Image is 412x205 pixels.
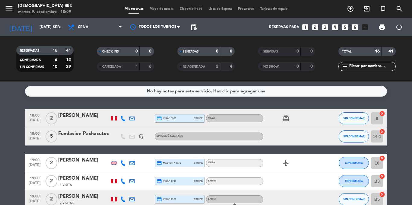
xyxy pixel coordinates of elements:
[395,24,403,31] i: power_settings_new
[339,175,369,187] button: CONFIRMADA
[58,156,109,164] div: [PERSON_NAME]
[296,64,299,69] strong: 0
[46,130,57,143] span: 5
[122,7,147,11] span: Mis reservas
[135,64,138,69] strong: 1
[183,65,205,68] span: RE AGENDADA
[310,64,314,69] strong: 0
[58,175,109,182] div: [PERSON_NAME]
[282,159,290,167] i: airplanemode_active
[102,50,119,53] span: CHECK INS
[331,23,339,31] i: looks_4
[363,5,370,12] i: exit_to_app
[375,49,380,53] strong: 16
[339,157,369,169] button: CONFIRMADA
[52,48,57,53] strong: 16
[147,88,265,95] div: No hay notas para este servicio. Haz clic para agregar una
[46,175,57,187] span: 2
[157,116,162,121] i: credit_card
[157,197,176,202] span: visa * 2923
[56,24,63,31] i: arrow_drop_down
[339,112,369,124] button: SIN CONFIRMAR
[396,5,403,12] i: search
[379,129,385,135] i: cancel
[282,115,290,122] i: card_giftcard
[52,65,57,69] strong: 10
[157,135,183,137] span: Sin menú asignado
[321,23,329,31] i: looks_3
[269,25,299,29] span: Reservas para
[58,112,109,120] div: [PERSON_NAME]
[361,23,369,31] i: add_box
[157,178,176,184] span: visa * 1738
[58,130,109,138] div: Fundacion Pachacutec
[58,193,109,200] div: [PERSON_NAME]
[208,198,216,200] span: Barra
[379,173,385,179] i: cancel
[379,5,387,12] i: turned_in_not
[208,180,216,182] span: Barra
[263,50,278,53] span: SERVIDAS
[343,117,365,120] span: SIN CONFIRMAR
[66,48,72,53] strong: 41
[66,58,72,62] strong: 12
[20,66,44,69] span: SIN CONFIRMAR
[157,116,176,121] span: visa * 5369
[349,63,395,70] input: Filtrar por nombre...
[194,179,203,183] span: stripe
[339,130,369,143] button: SIN CONFIRMAR
[343,135,365,138] span: SIN CONFIRMAR
[18,9,72,15] div: martes 9. septiembre - 18:09
[66,65,72,69] strong: 29
[341,63,349,70] i: filter_list
[341,23,349,31] i: looks_5
[379,155,385,161] i: cancel
[208,117,215,119] span: Mesa
[60,183,72,187] span: 1 Visita
[46,112,57,124] span: 2
[27,111,42,118] span: 18:00
[388,49,395,53] strong: 41
[310,49,314,53] strong: 0
[235,7,257,11] span: Pre-acceso
[27,192,42,199] span: 19:00
[157,197,162,202] i: credit_card
[230,64,233,69] strong: 4
[5,4,14,13] i: menu
[18,3,72,9] div: [DEMOGRAPHIC_DATA] Bee
[345,179,363,183] span: CONFIRMADA
[27,174,42,181] span: 19:00
[216,49,218,53] strong: 0
[147,7,177,11] span: Mapa de mesas
[301,23,309,31] i: looks_one
[46,157,57,169] span: 2
[78,25,88,29] span: Cena
[345,161,363,165] span: CONFIRMADA
[263,65,279,68] span: NO SHOW
[5,21,36,34] i: [DATE]
[230,49,233,53] strong: 0
[194,197,203,201] span: stripe
[149,64,153,69] strong: 6
[208,162,215,164] span: Mesa
[257,7,291,11] span: Tarjetas de regalo
[347,5,354,12] i: add_circle_outline
[20,49,39,52] span: RESERVADAS
[27,130,42,136] span: 18:00
[378,24,385,31] span: print
[149,49,153,53] strong: 0
[27,136,42,143] span: [DATE]
[379,191,385,197] i: cancel
[5,4,14,15] button: menu
[390,18,407,36] div: LOG OUT
[216,64,218,69] strong: 2
[157,160,181,166] span: master * 4276
[190,24,197,31] span: pending_actions
[311,23,319,31] i: looks_two
[27,163,42,170] span: [DATE]
[183,50,199,53] span: SENTADAS
[27,156,42,163] span: 19:00
[351,23,359,31] i: looks_6
[55,58,57,62] strong: 6
[177,7,205,11] span: Disponibilidad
